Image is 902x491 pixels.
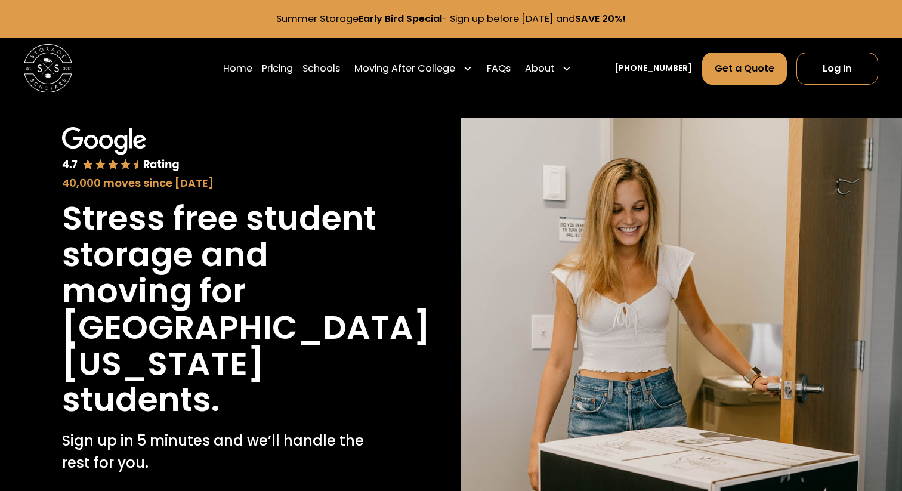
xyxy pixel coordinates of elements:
strong: SAVE 20%! [575,12,626,26]
a: Get a Quote [702,53,787,85]
div: About [525,61,555,76]
a: Schools [302,52,340,85]
p: Sign up in 5 minutes and we’ll handle the rest for you. [62,430,380,473]
a: [PHONE_NUMBER] [614,62,692,75]
a: home [24,44,72,92]
div: 40,000 moves since [DATE] [62,175,380,191]
a: Pricing [262,52,293,85]
div: Moving After College [354,61,455,76]
strong: Early Bird Special [359,12,442,26]
h1: students. [62,382,220,418]
img: Storage Scholars main logo [24,44,72,92]
div: About [520,52,576,85]
img: Google 4.7 star rating [62,127,180,172]
a: Log In [796,53,878,85]
a: FAQs [487,52,511,85]
a: Home [223,52,252,85]
h1: Stress free student storage and moving for [62,200,380,310]
div: Moving After College [350,52,477,85]
a: Summer StorageEarly Bird Special- Sign up before [DATE] andSAVE 20%! [276,12,626,26]
h1: [GEOGRAPHIC_DATA][US_STATE] [62,310,430,382]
